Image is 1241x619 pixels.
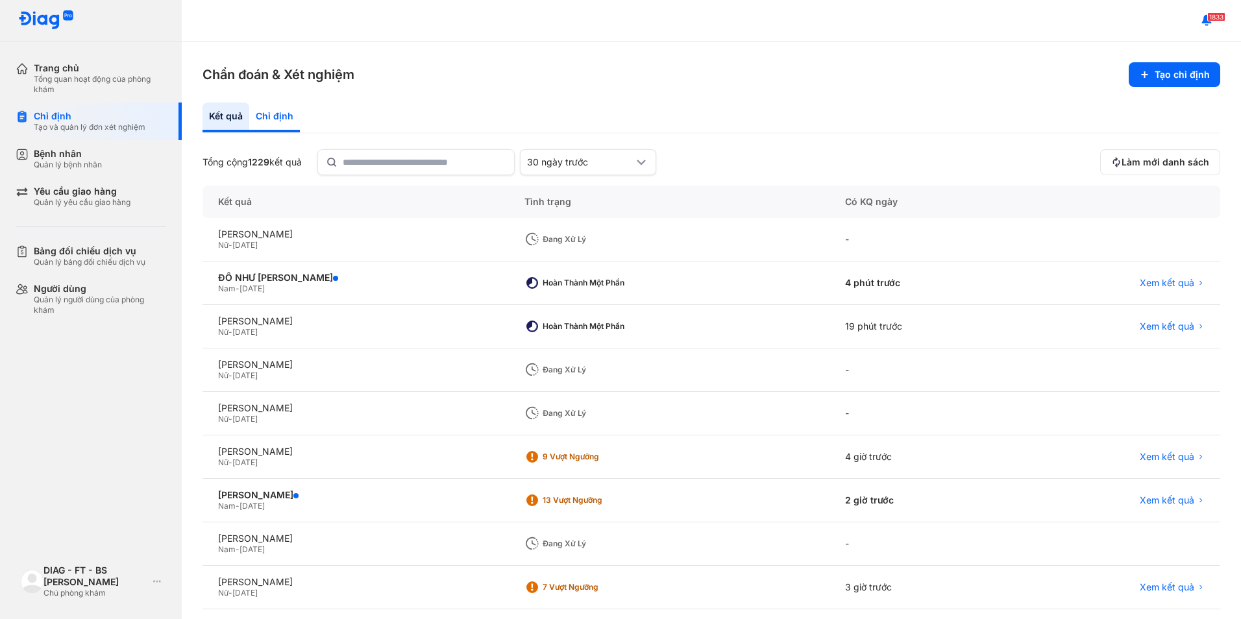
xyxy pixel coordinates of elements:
span: Xem kết quả [1140,277,1194,289]
span: - [236,544,240,554]
span: [DATE] [232,414,258,424]
div: Hoàn thành một phần [543,321,646,332]
div: [PERSON_NAME] [218,402,493,414]
span: Nam [218,544,236,554]
div: Tổng cộng kết quả [203,156,302,168]
div: Chủ phòng khám [43,588,148,598]
div: Kết quả [203,186,509,218]
span: Nữ [218,327,228,337]
span: 1229 [248,156,269,167]
button: Làm mới danh sách [1100,149,1220,175]
div: [PERSON_NAME] [218,446,493,457]
div: ĐỖ NHƯ [PERSON_NAME] [218,272,493,284]
div: Quản lý bệnh nhân [34,160,102,170]
div: Người dùng [34,283,166,295]
div: 30 ngày trước [527,156,633,168]
div: Quản lý yêu cầu giao hàng [34,197,130,208]
div: Đang xử lý [543,408,646,419]
span: 1833 [1207,12,1225,21]
span: Làm mới danh sách [1122,156,1209,168]
span: Nữ [218,414,228,424]
div: Đang xử lý [543,539,646,549]
div: [PERSON_NAME] [218,359,493,370]
div: - [829,392,1026,435]
span: Xem kết quả [1140,451,1194,463]
span: - [228,588,232,598]
span: [DATE] [240,501,265,511]
div: 4 giờ trước [829,435,1026,479]
div: Hoàn thành một phần [543,278,646,288]
span: - [236,284,240,293]
span: - [236,501,240,511]
div: [PERSON_NAME] [218,228,493,240]
img: logo [21,570,43,592]
span: [DATE] [232,327,258,337]
div: Chỉ định [34,110,145,122]
span: Xem kết quả [1140,494,1194,506]
div: 3 giờ trước [829,566,1026,609]
img: logo [18,10,74,30]
span: - [228,240,232,250]
div: Tình trạng [509,186,829,218]
div: Kết quả [203,103,249,132]
span: Nam [218,284,236,293]
span: [DATE] [240,544,265,554]
div: Quản lý người dùng của phòng khám [34,295,166,315]
span: [DATE] [240,284,265,293]
div: Đang xử lý [543,365,646,375]
div: - [829,218,1026,261]
div: 7 Vượt ngưỡng [543,582,646,592]
button: Tạo chỉ định [1129,62,1220,87]
span: [DATE] [232,588,258,598]
span: - [228,370,232,380]
div: Bảng đối chiếu dịch vụ [34,245,145,257]
div: 4 phút trước [829,261,1026,305]
div: - [829,522,1026,566]
span: - [228,457,232,467]
div: 9 Vượt ngưỡng [543,452,646,462]
div: Quản lý bảng đối chiếu dịch vụ [34,257,145,267]
span: [DATE] [232,370,258,380]
div: Chỉ định [249,103,300,132]
span: Nam [218,501,236,511]
div: Tạo và quản lý đơn xét nghiệm [34,122,145,132]
span: Nữ [218,588,228,598]
div: [PERSON_NAME] [218,315,493,327]
div: [PERSON_NAME] [218,489,493,501]
span: [DATE] [232,457,258,467]
span: [DATE] [232,240,258,250]
div: DIAG - FT - BS [PERSON_NAME] [43,564,148,588]
span: Nữ [218,370,228,380]
div: 2 giờ trước [829,479,1026,522]
h3: Chẩn đoán & Xét nghiệm [203,66,354,84]
div: Tổng quan hoạt động của phòng khám [34,74,166,95]
div: - [829,348,1026,392]
div: Yêu cầu giao hàng [34,186,130,197]
div: Đang xử lý [543,234,646,245]
span: - [228,327,232,337]
div: Có KQ ngày [829,186,1026,218]
div: [PERSON_NAME] [218,576,493,588]
span: Nữ [218,457,228,467]
div: 13 Vượt ngưỡng [543,495,646,505]
div: Bệnh nhân [34,148,102,160]
span: - [228,414,232,424]
span: Xem kết quả [1140,321,1194,332]
span: Xem kết quả [1140,581,1194,593]
div: [PERSON_NAME] [218,533,493,544]
div: 19 phút trước [829,305,1026,348]
div: Trang chủ [34,62,166,74]
span: Nữ [218,240,228,250]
